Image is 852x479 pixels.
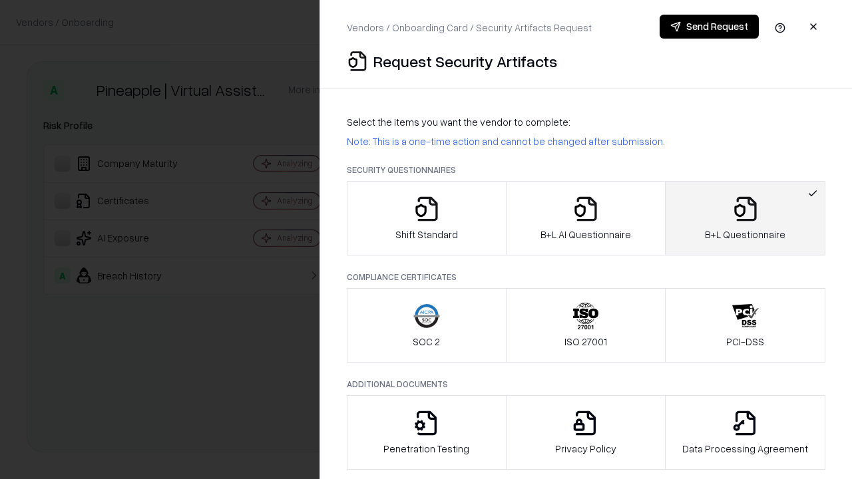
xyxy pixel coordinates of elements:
p: SOC 2 [413,335,440,349]
button: Send Request [660,15,759,39]
button: Shift Standard [347,181,507,255]
p: Compliance Certificates [347,271,825,283]
p: B+L Questionnaire [705,228,785,241]
p: Privacy Policy [555,442,616,456]
p: Security Questionnaires [347,164,825,176]
button: Privacy Policy [506,395,666,470]
p: Shift Standard [395,228,458,241]
button: ISO 27001 [506,288,666,363]
button: SOC 2 [347,288,507,363]
p: Additional Documents [347,379,825,390]
button: B+L Questionnaire [665,181,825,255]
p: PCI-DSS [726,335,764,349]
p: B+L AI Questionnaire [540,228,631,241]
p: Request Security Artifacts [373,51,557,72]
p: ISO 27001 [564,335,607,349]
button: Penetration Testing [347,395,507,470]
p: Note: This is a one-time action and cannot be changed after submission. [347,134,825,148]
button: PCI-DSS [665,288,825,363]
p: Penetration Testing [383,442,469,456]
button: B+L AI Questionnaire [506,181,666,255]
button: Data Processing Agreement [665,395,825,470]
p: Select the items you want the vendor to complete: [347,115,825,129]
p: Vendors / Onboarding Card / Security Artifacts Request [347,21,592,35]
p: Data Processing Agreement [682,442,808,456]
